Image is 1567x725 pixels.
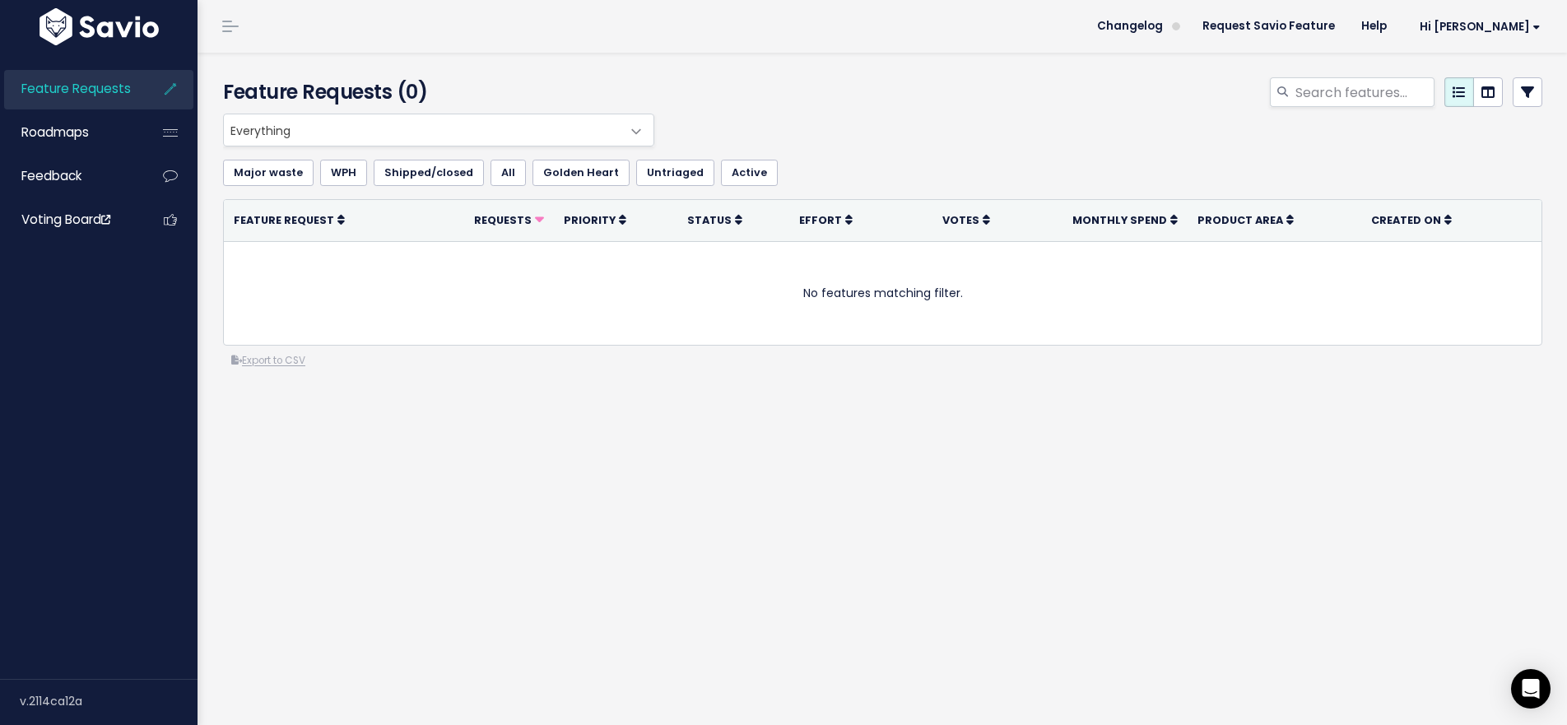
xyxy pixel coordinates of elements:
a: Golden Heart [532,160,630,186]
span: Monthly spend [1072,213,1167,227]
a: Help [1348,14,1400,39]
a: Product Area [1197,211,1294,228]
span: Priority [564,213,616,227]
a: Roadmaps [4,114,137,151]
td: No features matching filter. [224,241,1541,345]
a: Untriaged [636,160,714,186]
span: Everything [223,114,654,146]
span: Status [687,213,732,227]
a: Status [687,211,742,228]
a: Priority [564,211,626,228]
span: Hi [PERSON_NAME] [1420,21,1541,33]
span: Requests [474,213,532,227]
a: Requests [474,211,544,228]
h4: Feature Requests (0) [223,77,647,107]
a: Request Savio Feature [1189,14,1348,39]
ul: Filter feature requests [223,160,1542,186]
a: Effort [799,211,853,228]
span: Votes [942,213,979,227]
a: Export to CSV [231,354,305,367]
span: Feature Requests [21,80,131,97]
span: Feature Request [234,213,334,227]
a: Created On [1371,211,1452,228]
span: Roadmaps [21,123,89,141]
a: Votes [942,211,990,228]
div: v.2114ca12a [20,680,198,723]
a: WPH [320,160,367,186]
span: Feedback [21,167,81,184]
span: Changelog [1097,21,1163,32]
a: Active [721,160,778,186]
span: Voting Board [21,211,110,228]
a: Feature Request [234,211,345,228]
span: Product Area [1197,213,1283,227]
span: Effort [799,213,842,227]
a: Shipped/closed [374,160,484,186]
a: Hi [PERSON_NAME] [1400,14,1554,40]
a: Feature Requests [4,70,137,108]
a: Voting Board [4,201,137,239]
input: Search features... [1294,77,1434,107]
a: Major waste [223,160,314,186]
a: Monthly spend [1072,211,1178,228]
span: Everything [224,114,621,146]
a: All [491,160,526,186]
img: logo-white.9d6f32f41409.svg [35,8,163,45]
a: Feedback [4,157,137,195]
span: Created On [1371,213,1441,227]
div: Open Intercom Messenger [1511,669,1551,709]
